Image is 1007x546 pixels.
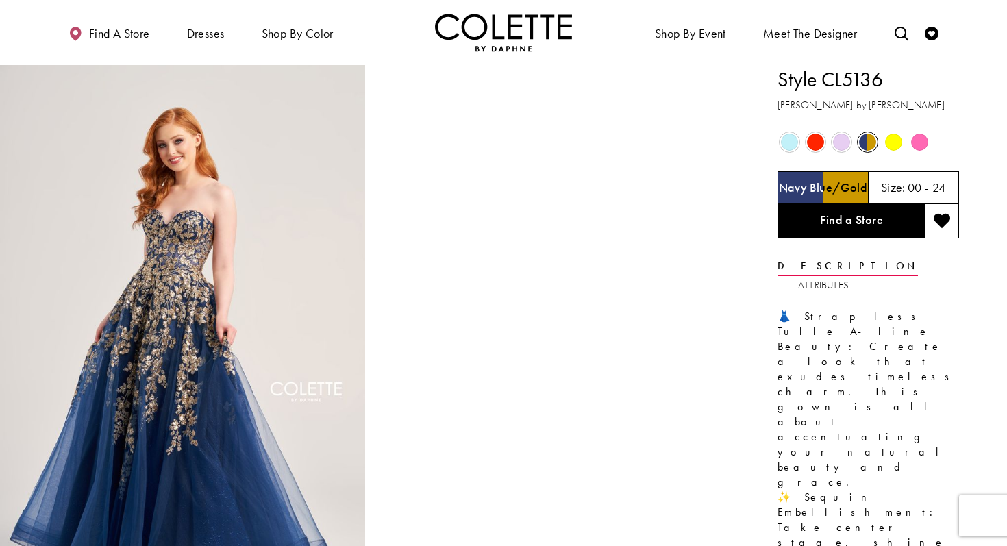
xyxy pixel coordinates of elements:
div: Scarlet [804,130,828,154]
h5: Chosen color [779,181,867,195]
a: Find a store [65,14,153,51]
span: Find a store [89,27,150,40]
button: Add to wishlist [925,204,959,238]
video: Style CL5136 Colette by Daphne #1 autoplay loop mute video [372,65,737,247]
a: Toggle search [891,14,912,51]
span: Dresses [187,27,225,40]
div: Navy Blue/Gold [856,130,880,154]
a: Meet the designer [760,14,861,51]
span: Shop By Event [655,27,726,40]
div: Product color controls state depends on size chosen [778,129,959,156]
span: Dresses [184,14,228,51]
h3: [PERSON_NAME] by [PERSON_NAME] [778,97,959,113]
div: Pink [908,130,932,154]
span: Size: [881,179,906,195]
span: Meet the designer [763,27,858,40]
a: Find a Store [778,204,925,238]
img: Colette by Daphne [435,14,572,51]
div: Light Blue [778,130,801,154]
a: Attributes [798,275,849,295]
h1: Style CL5136 [778,65,959,94]
span: Shop By Event [651,14,730,51]
span: Shop by color [258,14,337,51]
div: Lilac [830,130,854,154]
a: Description [778,256,918,276]
a: Visit Home Page [435,14,572,51]
h5: 00 - 24 [908,181,946,195]
a: Check Wishlist [921,14,942,51]
div: Yellow [882,130,906,154]
span: Shop by color [262,27,334,40]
